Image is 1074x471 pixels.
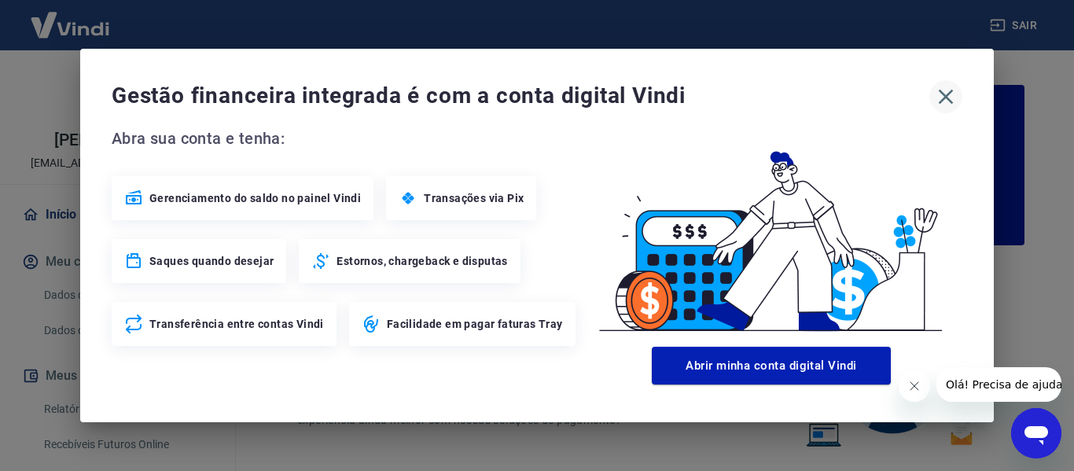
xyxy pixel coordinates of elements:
[652,347,891,385] button: Abrir minha conta digital Vindi
[337,253,507,269] span: Estornos, chargeback e disputas
[112,80,929,112] span: Gestão financeira integrada é com a conta digital Vindi
[149,190,361,206] span: Gerenciamento do saldo no painel Vindi
[936,367,1061,402] iframe: Mensagem da empresa
[424,190,524,206] span: Transações via Pix
[899,370,930,402] iframe: Fechar mensagem
[149,316,324,332] span: Transferência entre contas Vindi
[1011,408,1061,458] iframe: Botão para abrir a janela de mensagens
[112,126,580,151] span: Abra sua conta e tenha:
[9,11,132,24] span: Olá! Precisa de ajuda?
[580,126,962,340] img: Good Billing
[387,316,563,332] span: Facilidade em pagar faturas Tray
[149,253,274,269] span: Saques quando desejar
